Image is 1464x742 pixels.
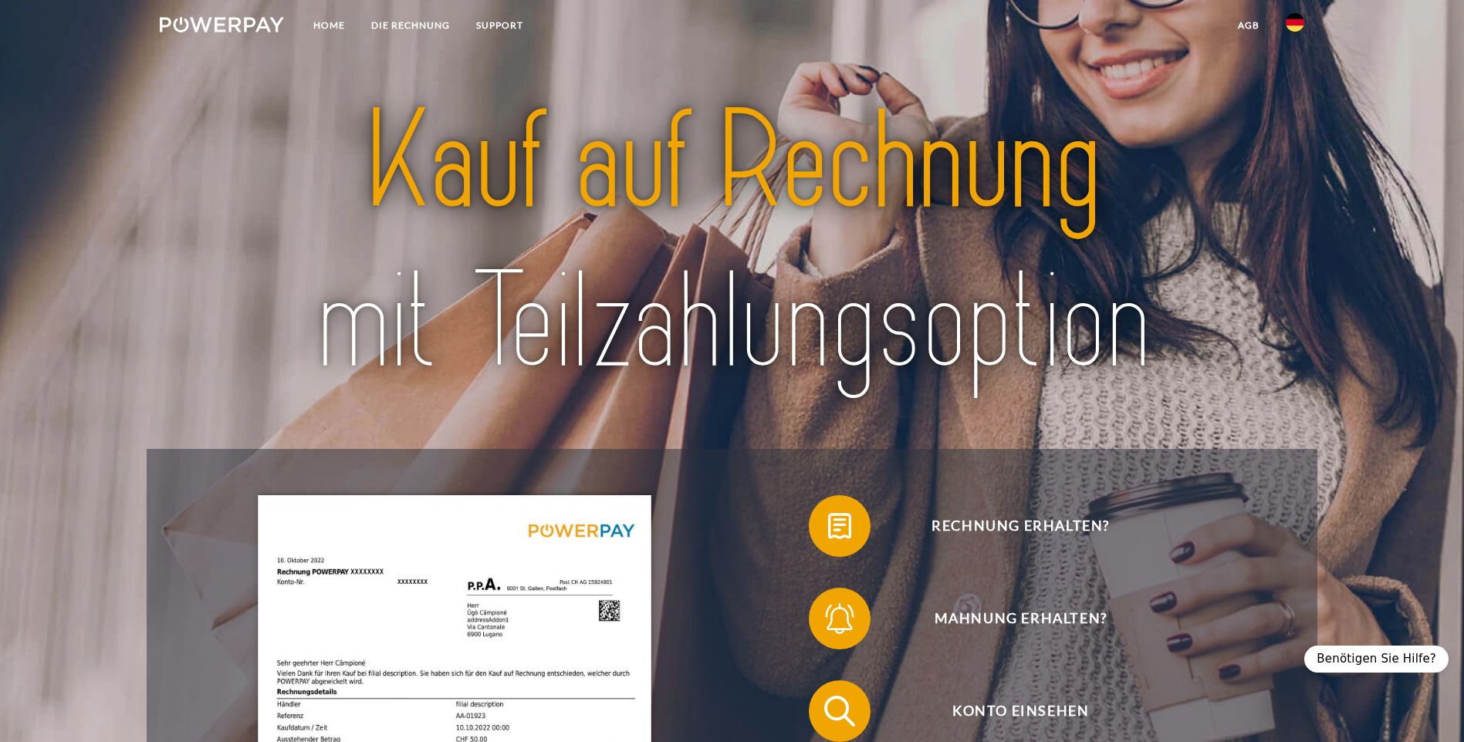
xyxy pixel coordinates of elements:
[1304,646,1449,673] div: Benötigen Sie Hilfe?
[809,495,1210,557] button: Rechnung erhalten?
[820,692,859,730] img: qb_search.svg
[809,588,1210,649] button: Mahnung erhalten?
[300,12,358,39] a: Home
[216,74,1248,410] img: title-powerpay_de.svg
[160,17,284,32] img: logo-powerpay-white.svg
[831,588,1209,649] span: Mahnung erhalten?
[463,12,536,39] a: SUPPORT
[831,495,1209,557] span: Rechnung erhalten?
[820,507,859,545] img: qb_bill.svg
[1286,13,1304,32] img: de
[831,680,1209,742] span: Konto einsehen
[809,680,1210,742] button: Konto einsehen
[358,12,463,39] a: DIE RECHNUNG
[820,599,859,638] img: qb_bell.svg
[1225,12,1273,39] a: agb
